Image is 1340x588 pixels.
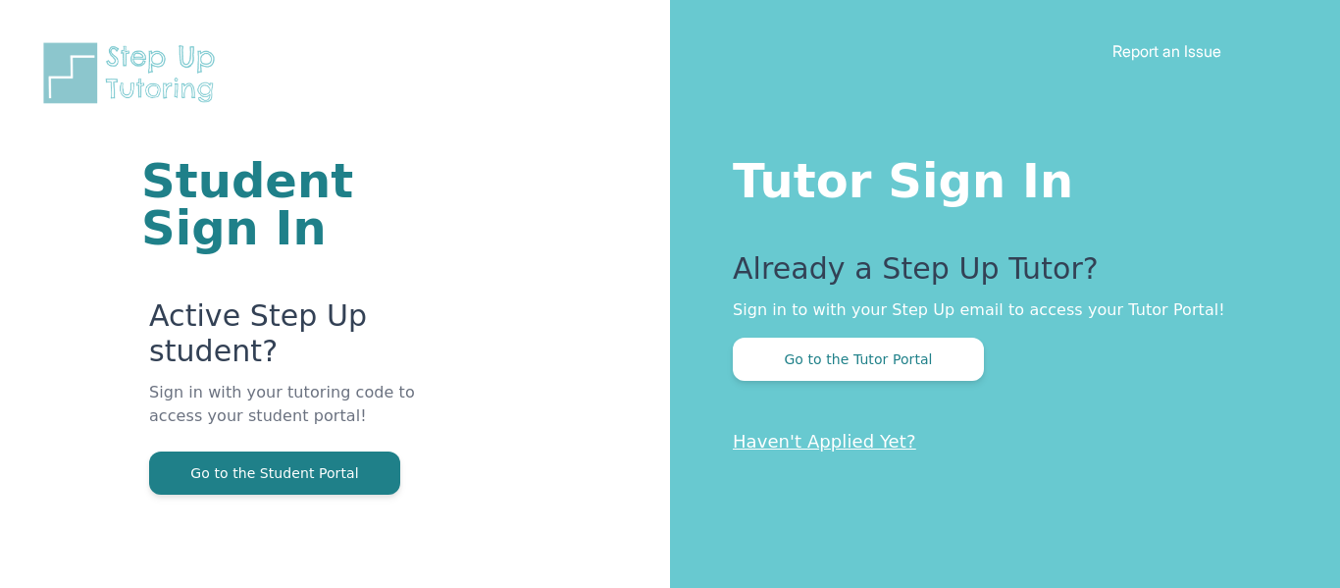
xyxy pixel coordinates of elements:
[733,149,1262,204] h1: Tutor Sign In
[733,431,916,452] a: Haven't Applied Yet?
[733,251,1262,298] p: Already a Step Up Tutor?
[733,349,984,368] a: Go to the Tutor Portal
[39,39,228,107] img: Step Up Tutoring horizontal logo
[141,157,435,251] h1: Student Sign In
[1112,41,1221,61] a: Report an Issue
[733,338,984,381] button: Go to the Tutor Portal
[149,381,435,452] p: Sign in with your tutoring code to access your student portal!
[149,452,400,495] button: Go to the Student Portal
[149,463,400,482] a: Go to the Student Portal
[733,298,1262,322] p: Sign in to with your Step Up email to access your Tutor Portal!
[149,298,435,381] p: Active Step Up student?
